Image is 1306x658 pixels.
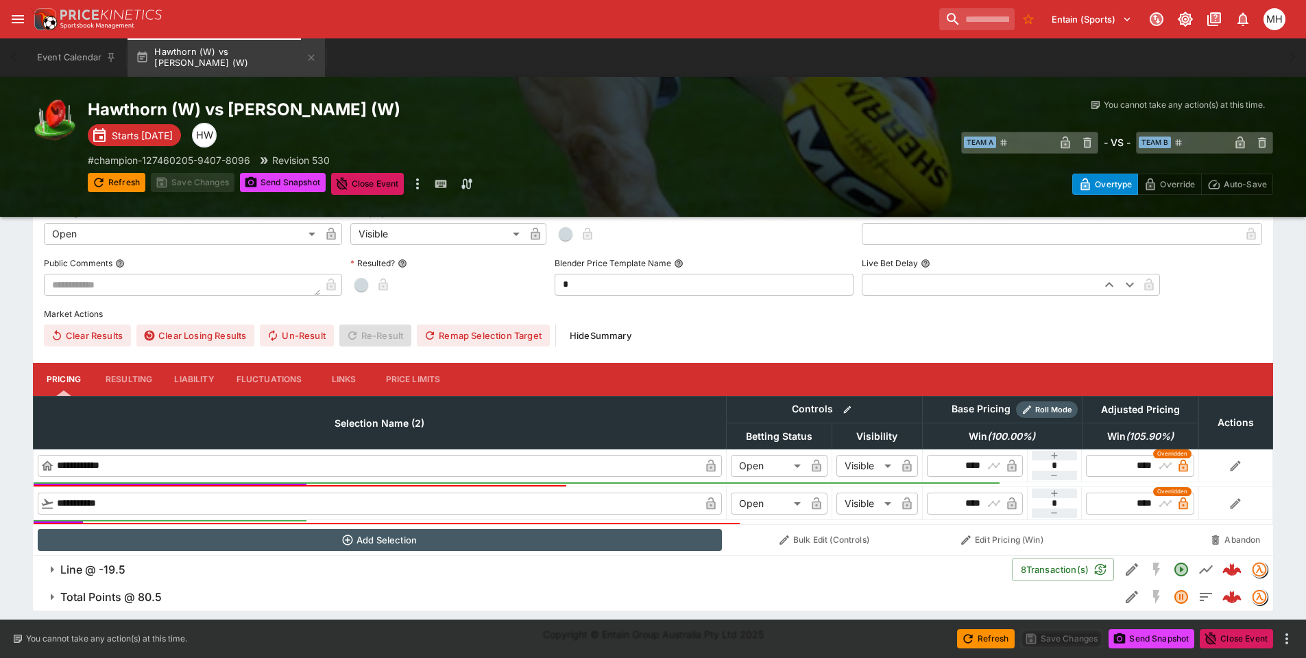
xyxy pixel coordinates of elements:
[1016,401,1078,418] div: Show/hide Price Roll mode configuration.
[1173,561,1189,578] svg: Open
[44,304,1262,325] label: Market Actions
[409,173,426,195] button: more
[136,325,254,346] button: Clear Losing Results
[33,556,1012,583] button: Line @ -19.5
[1198,396,1272,449] th: Actions
[838,401,856,419] button: Bulk edit
[331,173,404,195] button: Close Event
[1126,428,1174,445] em: ( 105.90 %)
[1157,487,1187,496] span: Overridden
[1169,557,1194,582] button: Open
[862,257,918,269] p: Live Bet Delay
[964,137,996,148] span: Team A
[1252,589,1267,604] img: tradingmodel
[1173,7,1198,32] button: Toggle light/dark mode
[1218,556,1246,583] a: 07c6c558-e200-4d7e-9987-a2ac425f52e6
[350,257,395,269] p: Resulted?
[5,7,30,32] button: open drawer
[260,325,333,346] button: Un-Result
[33,583,1120,611] button: Total Points @ 80.5
[1251,561,1268,578] div: tradingmodel
[29,38,125,77] button: Event Calendar
[398,259,407,268] button: Resulted?
[1194,557,1218,582] button: Line
[1120,585,1144,609] button: Edit Detail
[1144,557,1169,582] button: SGM Disabled
[841,428,912,445] span: Visibility
[1202,529,1268,551] button: Abandon
[350,223,524,245] div: Visible
[1137,174,1201,195] button: Override
[957,629,1015,648] button: Refresh
[1231,7,1255,32] button: Notifications
[44,223,320,245] div: Open
[1222,560,1242,579] div: 07c6c558-e200-4d7e-9987-a2ac425f52e6
[836,455,896,477] div: Visible
[30,5,58,33] img: PriceKinetics Logo
[1092,428,1189,445] span: Win(105.90%)
[33,99,77,143] img: australian_rules.png
[731,428,827,445] span: Betting Status
[339,325,411,346] span: Re-Result
[1012,558,1114,581] button: 8Transaction(s)
[1173,589,1189,605] svg: Suspended
[313,363,375,396] button: Links
[731,493,806,515] div: Open
[417,325,550,346] button: Remap Selection Target
[1222,587,1242,607] div: fdcd1239-7f8f-4a21-bb80-9ec35416ec25
[1279,631,1295,647] button: more
[1222,587,1242,607] img: logo-cerberus--red.svg
[60,23,134,29] img: Sportsbook Management
[1017,8,1039,30] button: No Bookmarks
[1252,562,1267,577] img: tradingmodel
[192,123,217,148] div: Harry Walker
[1200,629,1273,648] button: Close Event
[1263,8,1285,30] div: Michael Hutchinson
[836,493,896,515] div: Visible
[240,173,326,192] button: Send Snapshot
[33,363,95,396] button: Pricing
[26,633,187,645] p: You cannot take any action(s) at this time.
[561,325,640,346] button: HideSummary
[1201,174,1273,195] button: Auto-Save
[946,401,1016,418] div: Base Pricing
[1202,7,1226,32] button: Documentation
[1224,177,1267,191] p: Auto-Save
[44,325,131,346] button: Clear Results
[1104,99,1265,111] p: You cannot take any action(s) at this time.
[1095,177,1132,191] p: Overtype
[1144,585,1169,609] button: SGM Disabled
[375,363,452,396] button: Price Limits
[555,257,671,269] p: Blender Price Template Name
[1194,585,1218,609] button: Totals
[88,173,145,192] button: Refresh
[731,455,806,477] div: Open
[88,153,250,167] p: Copy To Clipboard
[60,563,125,577] h6: Line @ -19.5
[1104,135,1130,150] h6: - VS -
[1030,404,1078,416] span: Roll Mode
[1043,8,1140,30] button: Select Tenant
[1082,396,1198,423] th: Adjusted Pricing
[60,590,162,604] h6: Total Points @ 80.5
[1157,449,1187,458] span: Overridden
[112,128,173,143] p: Starts [DATE]
[954,428,1050,445] span: Win(100.00%)
[88,99,681,120] h2: Copy To Clipboard
[95,363,163,396] button: Resulting
[1160,177,1195,191] p: Override
[128,38,325,77] button: Hawthorn (W) vs [PERSON_NAME] (W)
[726,396,922,423] th: Controls
[1139,137,1171,148] span: Team B
[1169,585,1194,609] button: Suspended
[1072,174,1138,195] button: Overtype
[115,259,125,268] button: Public Comments
[926,529,1078,551] button: Edit Pricing (Win)
[1120,557,1144,582] button: Edit Detail
[1222,560,1242,579] img: logo-cerberus--red.svg
[163,363,225,396] button: Liability
[60,10,162,20] img: PriceKinetics
[1109,629,1194,648] button: Send Snapshot
[38,529,723,551] button: Add Selection
[730,529,918,551] button: Bulk Edit (Controls)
